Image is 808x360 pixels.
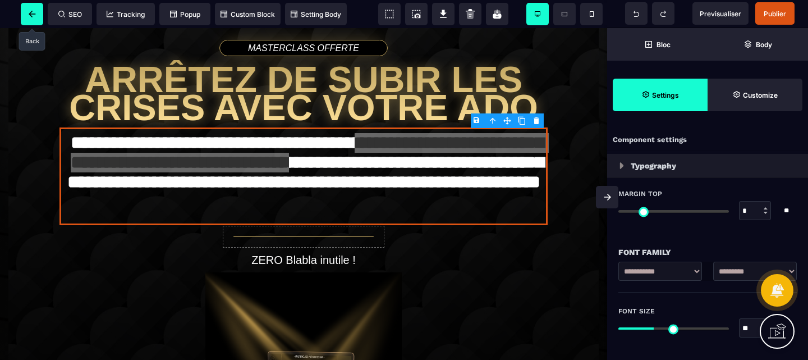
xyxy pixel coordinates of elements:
[743,91,778,99] strong: Customize
[58,10,82,19] span: SEO
[58,66,86,74] div: Domaine
[29,29,127,38] div: Domaine: [DOMAIN_NAME]
[618,189,662,198] span: Margin Top
[378,3,401,25] span: View components
[708,28,808,61] span: Open Layer Manager
[607,129,808,151] div: Component settings
[631,159,676,172] p: Typography
[45,65,54,74] img: tab_domain_overview_orange.svg
[107,10,145,19] span: Tracking
[127,65,136,74] img: tab_keywords_by_traffic_grey.svg
[764,10,786,18] span: Publier
[652,91,679,99] strong: Settings
[140,66,172,74] div: Mots-clés
[221,10,275,19] span: Custom Block
[291,10,341,19] span: Setting Body
[618,307,655,316] span: Font Size
[59,220,548,244] h2: ZERO Blabla inutile !
[692,2,749,25] span: Preview
[700,10,741,18] span: Previsualiser
[708,79,802,111] span: Open Style Manager
[18,29,27,38] img: website_grey.svg
[618,245,797,259] div: Font Family
[170,10,200,19] span: Popup
[31,18,55,27] div: v 4.0.25
[756,40,772,49] strong: Body
[248,15,359,25] i: MASTERCLASS OFFERTE
[656,40,671,49] strong: Bloc
[607,28,708,61] span: Open Blocks
[613,79,708,111] span: Settings
[619,162,624,169] img: loading
[59,32,548,99] h1: Arrêtez de subir les crises avec votre ado
[18,18,27,27] img: logo_orange.svg
[405,3,428,25] span: Screenshot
